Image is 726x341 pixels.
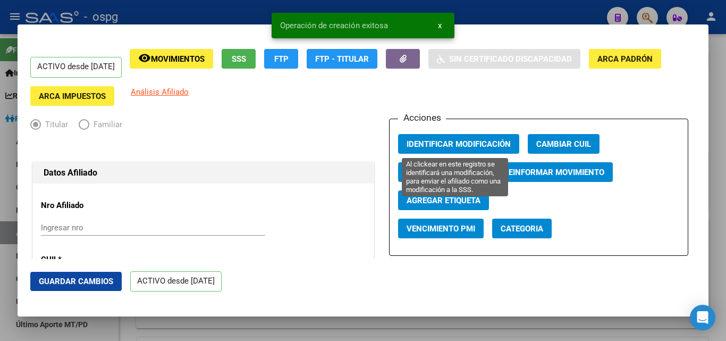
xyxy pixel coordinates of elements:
span: Actualizar ARCA [407,168,478,177]
button: FTP [264,49,298,69]
span: Categoria [501,224,543,234]
span: ARCA Padrón [597,54,653,64]
span: x [438,21,442,30]
span: Identificar Modificación [407,139,511,149]
p: Nro Afiliado [41,199,138,212]
p: CUIL [41,254,138,266]
button: SSS [222,49,256,69]
mat-radio-group: Elija una opción [30,122,133,131]
button: ARCA Padrón [589,49,661,69]
button: Reinformar Movimiento [495,162,613,182]
button: Guardar Cambios [30,272,122,291]
div: Open Intercom Messenger [690,305,715,330]
p: ACTIVO desde [DATE] [30,57,122,78]
span: SSS [232,54,246,64]
span: Agregar Etiqueta [407,196,480,205]
span: Sin Certificado Discapacidad [449,54,572,64]
button: ARCA Impuestos [30,86,114,106]
button: x [429,16,450,35]
span: Guardar Cambios [39,277,113,286]
h3: Acciones [398,111,446,124]
span: ARCA Impuestos [39,92,106,101]
span: Operación de creación exitosa [280,20,388,31]
button: Cambiar CUIL [528,134,600,154]
mat-icon: remove_red_eye [138,52,151,64]
span: FTP - Titular [315,54,369,64]
span: Titular [41,119,68,131]
p: ACTIVO desde [DATE] [130,271,222,292]
span: Análisis Afiliado [131,87,189,97]
span: Cambiar CUIL [536,139,591,149]
button: Sin Certificado Discapacidad [428,49,580,69]
span: Familiar [89,119,122,131]
button: Categoria [492,219,552,238]
span: FTP [274,54,289,64]
span: Reinformar Movimiento [503,168,604,177]
button: Vencimiento PMI [398,219,484,238]
button: FTP - Titular [307,49,377,69]
h1: Datos Afiliado [44,167,363,179]
span: Movimientos [151,54,205,64]
button: Actualizar ARCA [398,162,486,182]
span: Vencimiento PMI [407,224,475,234]
button: Agregar Etiqueta [398,190,489,210]
button: Identificar Modificación [398,134,519,154]
button: Movimientos [130,49,213,69]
